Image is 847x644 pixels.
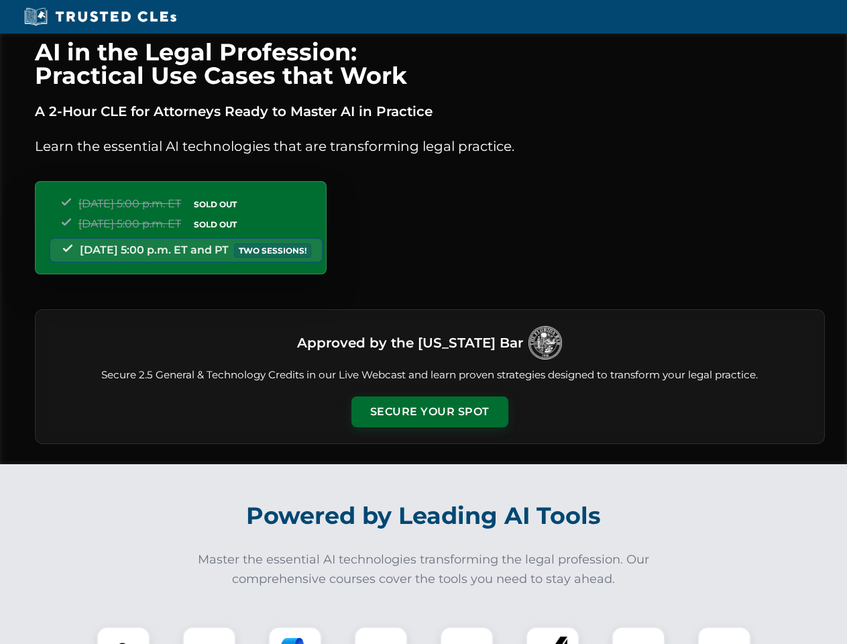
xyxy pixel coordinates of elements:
span: [DATE] 5:00 p.m. ET [78,197,181,210]
span: [DATE] 5:00 p.m. ET [78,217,181,230]
p: Learn the essential AI technologies that are transforming legal practice. [35,136,825,157]
span: SOLD OUT [189,217,241,231]
p: Secure 2.5 General & Technology Credits in our Live Webcast and learn proven strategies designed ... [52,368,808,383]
p: A 2-Hour CLE for Attorneys Ready to Master AI in Practice [35,101,825,122]
h1: AI in the Legal Profession: Practical Use Cases that Work [35,40,825,87]
img: Logo [528,326,562,360]
p: Master the essential AI technologies transforming the legal profession. Our comprehensive courses... [189,550,659,589]
img: Trusted CLEs [20,7,180,27]
span: SOLD OUT [189,197,241,211]
h2: Powered by Leading AI Tools [52,492,795,539]
h3: Approved by the [US_STATE] Bar [297,331,523,355]
button: Secure Your Spot [351,396,508,427]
